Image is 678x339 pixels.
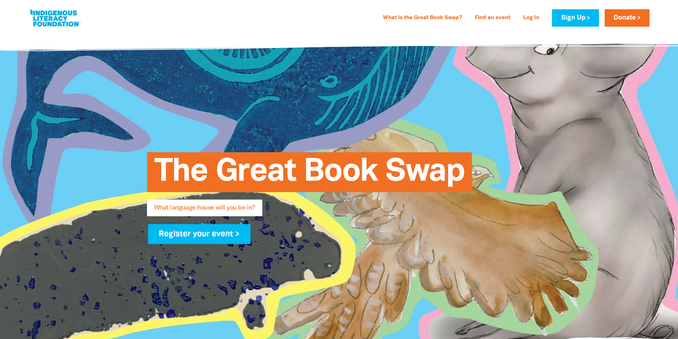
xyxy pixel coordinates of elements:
[154,158,465,192] span: The Great Book Swap
[471,12,515,24] a: Find an event
[519,12,543,24] a: Log In
[154,205,255,216] span: What language house will you be in?
[148,224,251,244] a: Register your event >
[379,12,466,24] a: What is the Great Book Swap?
[552,9,599,27] a: Sign Up
[605,9,650,27] a: Donate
